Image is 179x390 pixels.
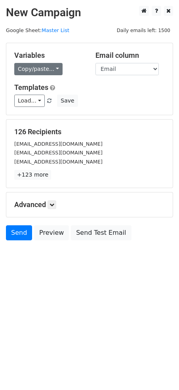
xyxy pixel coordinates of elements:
[57,95,78,107] button: Save
[139,352,179,390] iframe: Chat Widget
[14,83,48,91] a: Templates
[42,27,69,33] a: Master List
[6,225,32,240] a: Send
[14,63,63,75] a: Copy/paste...
[114,27,173,33] a: Daily emails left: 1500
[14,95,45,107] a: Load...
[6,6,173,19] h2: New Campaign
[14,127,165,136] h5: 126 Recipients
[114,26,173,35] span: Daily emails left: 1500
[6,27,69,33] small: Google Sheet:
[71,225,131,240] a: Send Test Email
[14,150,103,156] small: [EMAIL_ADDRESS][DOMAIN_NAME]
[14,200,165,209] h5: Advanced
[95,51,165,60] h5: Email column
[34,225,69,240] a: Preview
[14,51,84,60] h5: Variables
[14,170,51,180] a: +123 more
[14,141,103,147] small: [EMAIL_ADDRESS][DOMAIN_NAME]
[14,159,103,165] small: [EMAIL_ADDRESS][DOMAIN_NAME]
